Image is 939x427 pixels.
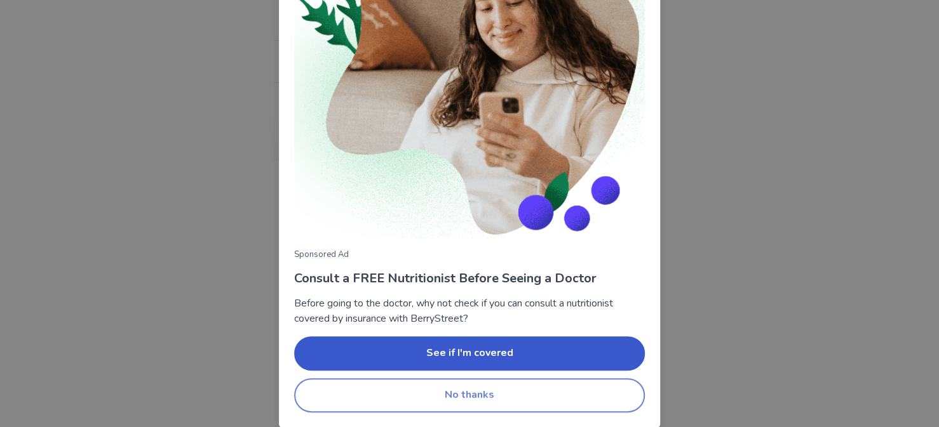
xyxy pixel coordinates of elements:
p: Before going to the doctor, why not check if you can consult a nutritionist covered by insurance ... [294,296,645,326]
button: See if I'm covered [294,336,645,371]
p: Consult a FREE Nutritionist Before Seeing a Doctor [294,269,645,288]
p: Sponsored Ad [294,249,645,261]
button: No thanks [294,378,645,412]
